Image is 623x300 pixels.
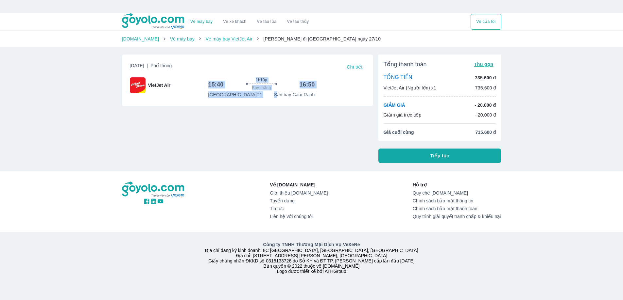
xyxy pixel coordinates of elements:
div: choose transportation mode [185,14,314,30]
h6: 15:40 [208,81,224,88]
p: TỔNG TIỀN [384,74,412,81]
span: | [147,63,148,68]
a: Quy trình giải quyết tranh chấp & khiếu nại [413,214,501,219]
a: Quy chế [DOMAIN_NAME] [413,190,501,196]
p: VietJet Air (Người lớn) x1 [384,85,436,91]
a: Vé tàu lửa [252,14,282,30]
p: - 20.000 đ [475,112,496,118]
button: Tiếp tục [378,149,501,163]
button: Vé tàu thủy [282,14,314,30]
span: Thu gọn [474,62,493,67]
p: Hỗ trợ [413,182,501,188]
button: Chi tiết [344,62,365,71]
span: [DATE] [130,62,172,71]
span: 1h10p [256,77,267,83]
p: Về [DOMAIN_NAME] [270,182,328,188]
p: Giảm giá trực tiếp [384,112,422,118]
span: [PERSON_NAME] đi [GEOGRAPHIC_DATA] ngày 27/10 [263,36,381,41]
p: - 20.000 đ [475,102,496,108]
div: Địa chỉ đăng ký kinh doanh: 8C [GEOGRAPHIC_DATA], [GEOGRAPHIC_DATA], [GEOGRAPHIC_DATA] Địa chỉ: [... [118,241,505,274]
p: Công ty TNHH Thương Mại Dịch Vụ VeXeRe [123,241,500,248]
p: 735.600 đ [475,74,496,81]
span: Chi tiết [347,64,362,70]
span: VietJet Air [148,82,170,88]
span: Phổ thông [150,63,172,68]
p: [GEOGRAPHIC_DATA] T1 [208,91,262,98]
a: Giới thiệu [DOMAIN_NAME] [270,190,328,196]
span: Tổng thanh toán [384,60,427,68]
h6: 16:50 [300,81,315,88]
img: logo [122,182,185,198]
p: 735.600 đ [475,85,496,91]
span: Tiếp tục [430,152,449,159]
nav: breadcrumb [122,36,501,42]
a: Vé máy bay [190,19,213,24]
img: logo [122,13,185,29]
div: choose transportation mode [471,14,501,30]
a: Vé máy bay VietJet Air [205,36,252,41]
button: Vé của tôi [471,14,501,30]
p: Sân bay Cam Ranh [274,91,315,98]
a: Tuyển dụng [270,198,328,203]
a: Chính sách bảo mật thanh toán [413,206,501,211]
a: Liên hệ với chúng tôi [270,214,328,219]
a: Vé xe khách [223,19,246,24]
a: [DOMAIN_NAME] [122,36,159,41]
span: 715.600 đ [475,129,496,135]
p: GIẢM GIÁ [384,102,405,108]
span: Giá cuối cùng [384,129,414,135]
span: Bay thẳng [252,85,271,90]
a: Chính sách bảo mật thông tin [413,198,501,203]
button: Thu gọn [472,60,496,69]
a: Tin tức [270,206,328,211]
a: Vé máy bay [170,36,195,41]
